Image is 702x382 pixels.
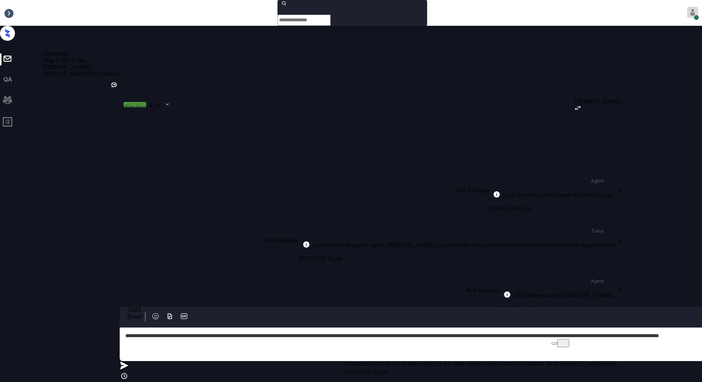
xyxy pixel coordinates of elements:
div: SMS [127,307,142,314]
div: Agent [591,279,604,283]
div: Contacted [124,102,146,108]
img: icon-zuma [166,312,174,320]
span: profile [2,117,13,130]
div: Zuma [591,229,604,233]
span: New Message [265,237,298,243]
button: icon-zuma [179,312,189,321]
img: avatar [687,7,698,18]
img: icon-zuma [152,312,159,320]
img: icon-zuma [165,101,170,108]
div: Kelsey was silent [110,81,118,90]
div: Aug-17 08:31 am [43,57,120,64]
div: [DATE] 08:32 pm [500,304,618,314]
div: Contacted [43,50,120,57]
div: Lost [150,102,160,108]
div: Lead created via emailParser in Inbound stage. [500,192,614,198]
div: [PERSON_NAME] [575,98,622,105]
div: AFM Request sent to [PERSON_NAME]. [511,292,614,299]
div: Email [127,314,142,320]
img: icon-zuma [493,191,500,198]
img: icon-zuma [575,106,581,110]
div: Z [619,237,622,244]
div: Lead transfer skipped to agent: [PERSON_NAME] as pms leadId does not exists for leadType emailPar... [310,242,615,249]
div: A [618,187,623,194]
div: [DATE] 08:32 pm [489,203,618,214]
div: [PERSON_NAME]... [43,64,120,71]
button: icon-zuma [150,312,161,321]
button: icon-zuma [165,312,175,321]
div: Inbox [4,10,18,16]
img: Kelsey was silent [110,81,118,89]
span: New Message [456,187,489,193]
img: icon-zuma [120,372,129,381]
div: [DATE] 08:32 pm [299,253,619,264]
span: New Message [466,287,500,293]
img: icon-zuma [120,361,129,370]
div: [STREET_ADDRESS] (SfRent) [43,71,120,77]
div: A [618,287,623,294]
span: Agent [591,179,604,183]
img: icon-zuma [180,312,188,320]
img: icon-zuma [303,241,310,248]
img: icon-zuma [503,291,511,298]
